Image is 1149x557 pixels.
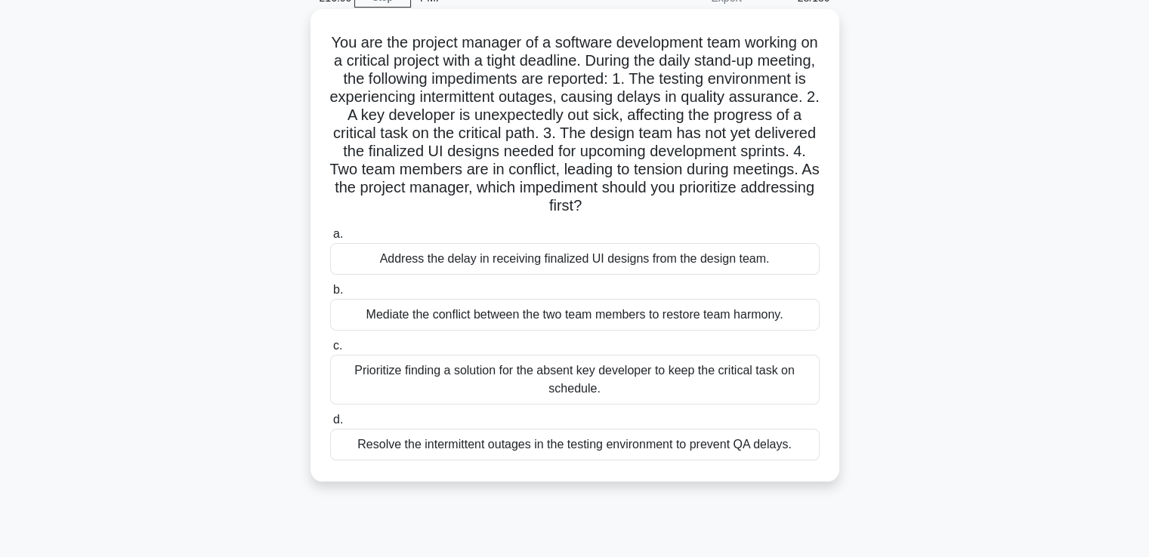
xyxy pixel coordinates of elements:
h5: You are the project manager of a software development team working on a critical project with a t... [329,33,821,216]
div: Prioritize finding a solution for the absent key developer to keep the critical task on schedule. [330,355,820,405]
div: Address the delay in receiving finalized UI designs from the design team. [330,243,820,275]
div: Resolve the intermittent outages in the testing environment to prevent QA delays. [330,429,820,460]
span: b. [333,283,343,296]
span: c. [333,339,342,352]
span: d. [333,413,343,426]
span: a. [333,227,343,240]
div: Mediate the conflict between the two team members to restore team harmony. [330,299,820,331]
